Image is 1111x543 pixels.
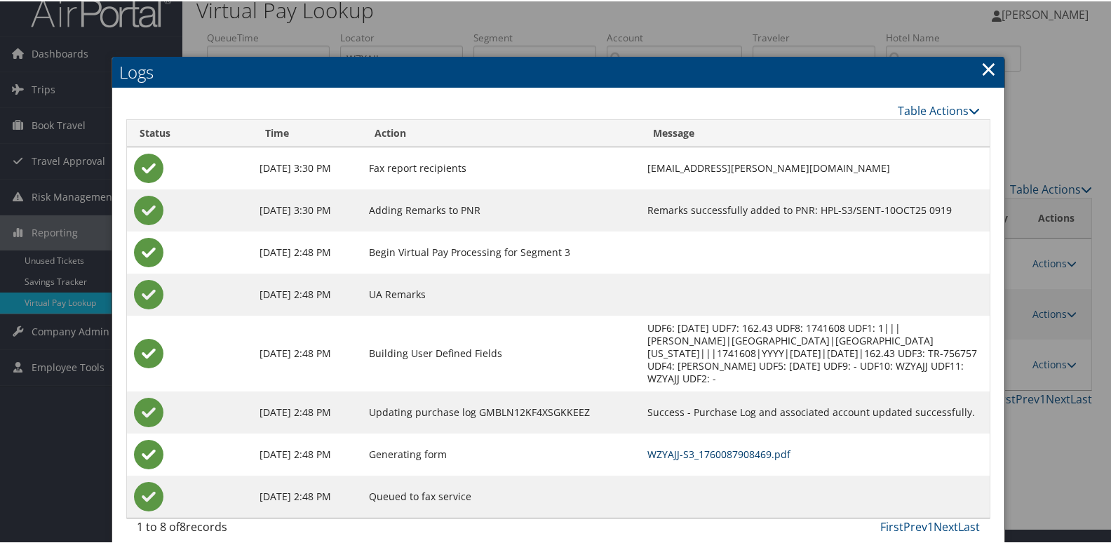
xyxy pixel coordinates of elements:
[640,119,990,146] th: Message: activate to sort column ascending
[252,314,362,390] td: [DATE] 2:48 PM
[958,518,980,533] a: Last
[252,188,362,230] td: [DATE] 3:30 PM
[640,314,990,390] td: UDF6: [DATE] UDF7: 162.43 UDF8: 1741608 UDF1: 1|||[PERSON_NAME]|[GEOGRAPHIC_DATA]|[GEOGRAPHIC_DAT...
[934,518,958,533] a: Next
[362,272,640,314] td: UA Remarks
[252,119,362,146] th: Time: activate to sort column ascending
[362,390,640,432] td: Updating purchase log GMBLN12KF4XSGKKEEZ
[252,474,362,516] td: [DATE] 2:48 PM
[640,146,990,188] td: [EMAIL_ADDRESS][PERSON_NAME][DOMAIN_NAME]
[252,230,362,272] td: [DATE] 2:48 PM
[640,390,990,432] td: Success - Purchase Log and associated account updated successfully.
[898,102,980,117] a: Table Actions
[880,518,903,533] a: First
[362,314,640,390] td: Building User Defined Fields
[252,146,362,188] td: [DATE] 3:30 PM
[362,230,640,272] td: Begin Virtual Pay Processing for Segment 3
[362,188,640,230] td: Adding Remarks to PNR
[362,146,640,188] td: Fax report recipients
[362,119,640,146] th: Action: activate to sort column ascending
[927,518,934,533] a: 1
[112,55,1004,86] h2: Logs
[981,53,997,81] a: Close
[903,518,927,533] a: Prev
[640,188,990,230] td: Remarks successfully added to PNR: HPL-S3/SENT-10OCT25 0919
[252,272,362,314] td: [DATE] 2:48 PM
[127,119,252,146] th: Status: activate to sort column ascending
[362,474,640,516] td: Queued to fax service
[180,518,186,533] span: 8
[647,446,790,460] a: WZYAJJ-S3_1760087908469.pdf
[362,432,640,474] td: Generating form
[252,390,362,432] td: [DATE] 2:48 PM
[137,517,332,541] div: 1 to 8 of records
[252,432,362,474] td: [DATE] 2:48 PM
